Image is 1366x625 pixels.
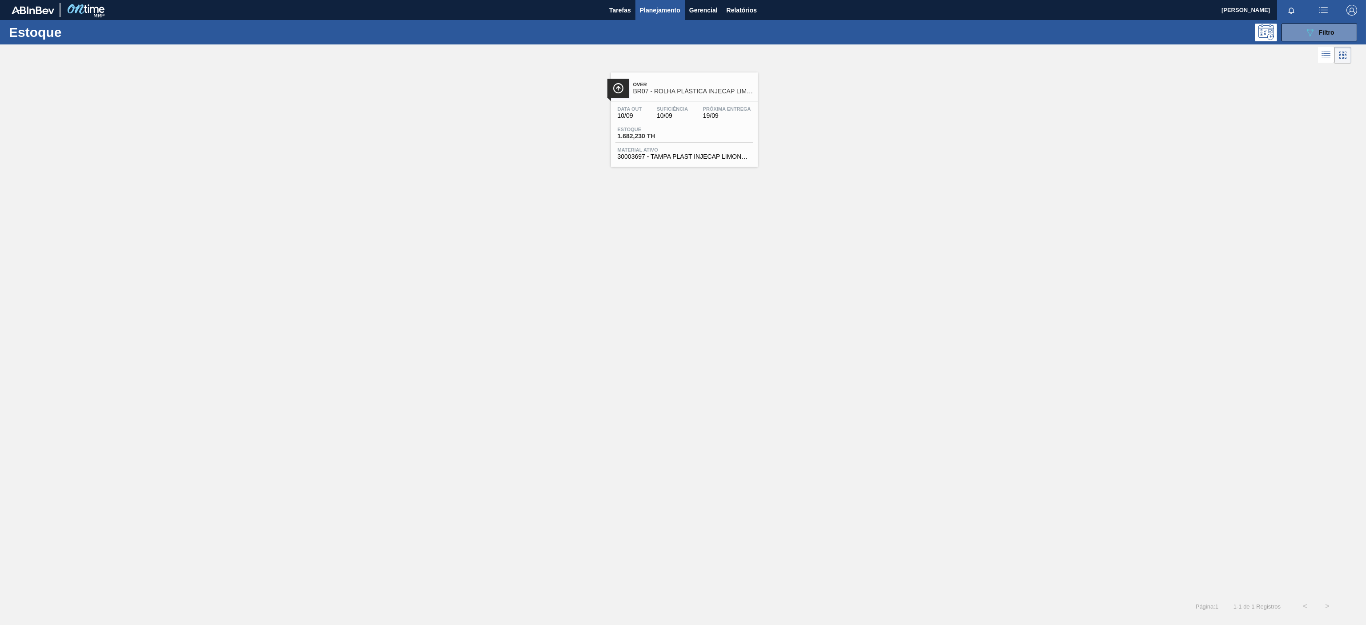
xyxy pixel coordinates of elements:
[618,133,680,140] span: 1.682,230 TH
[12,6,54,14] img: TNhmsLtSVTkK8tSr43FrP2fwEKptu5GPRR3wAAAABJRU5ErkJggg==
[1294,595,1316,617] button: <
[1334,47,1351,64] div: Visão em Cards
[1346,5,1357,16] img: Logout
[640,5,680,16] span: Planejamento
[1318,47,1334,64] div: Visão em Lista
[618,153,751,160] span: 30003697 - TAMPA PLAST INJECAP LIMONETO S/LINER
[633,88,753,95] span: BR07 - ROLHA PLÁSTICA INJECAP LIMONETO SHORT
[657,106,688,112] span: Suficiência
[1316,595,1338,617] button: >
[613,83,624,94] img: Ícone
[1282,24,1357,41] button: Filtro
[618,112,642,119] span: 10/09
[9,27,150,37] h1: Estoque
[703,106,751,112] span: Próxima Entrega
[618,147,751,152] span: Material ativo
[618,127,680,132] span: Estoque
[703,112,751,119] span: 19/09
[1319,29,1334,36] span: Filtro
[1232,603,1281,610] span: 1 - 1 de 1 Registros
[609,5,631,16] span: Tarefas
[689,5,718,16] span: Gerencial
[1277,4,1306,16] button: Notificações
[633,82,753,87] span: Over
[727,5,757,16] span: Relatórios
[1318,5,1329,16] img: userActions
[618,106,642,112] span: Data out
[657,112,688,119] span: 10/09
[1255,24,1277,41] div: Pogramando: nenhum usuário selecionado
[1196,603,1218,610] span: Página : 1
[604,66,762,167] a: ÍconeOverBR07 - ROLHA PLÁSTICA INJECAP LIMONETO SHORTData out10/09Suficiência10/09Próxima Entrega...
